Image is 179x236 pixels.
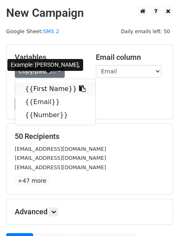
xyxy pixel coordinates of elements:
a: Daily emails left: 50 [118,28,173,34]
small: [EMAIL_ADDRESS][DOMAIN_NAME] [15,146,106,152]
h5: Email column [96,53,165,62]
a: {{First Name}} [15,82,95,95]
iframe: Chat Widget [138,197,179,236]
a: SMS 2 [43,28,59,34]
small: [EMAIL_ADDRESS][DOMAIN_NAME] [15,155,106,161]
a: +47 more [15,176,49,186]
span: Daily emails left: 50 [118,27,173,36]
small: Google Sheet: [6,28,59,34]
a: {{Email}} [15,95,95,109]
h5: Variables [15,53,84,62]
a: {{Number}} [15,109,95,122]
h5: 50 Recipients [15,132,164,141]
div: Example: [PERSON_NAME], [7,59,83,71]
h2: New Campaign [6,6,173,20]
h5: Advanced [15,207,164,216]
small: [EMAIL_ADDRESS][DOMAIN_NAME] [15,164,106,170]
